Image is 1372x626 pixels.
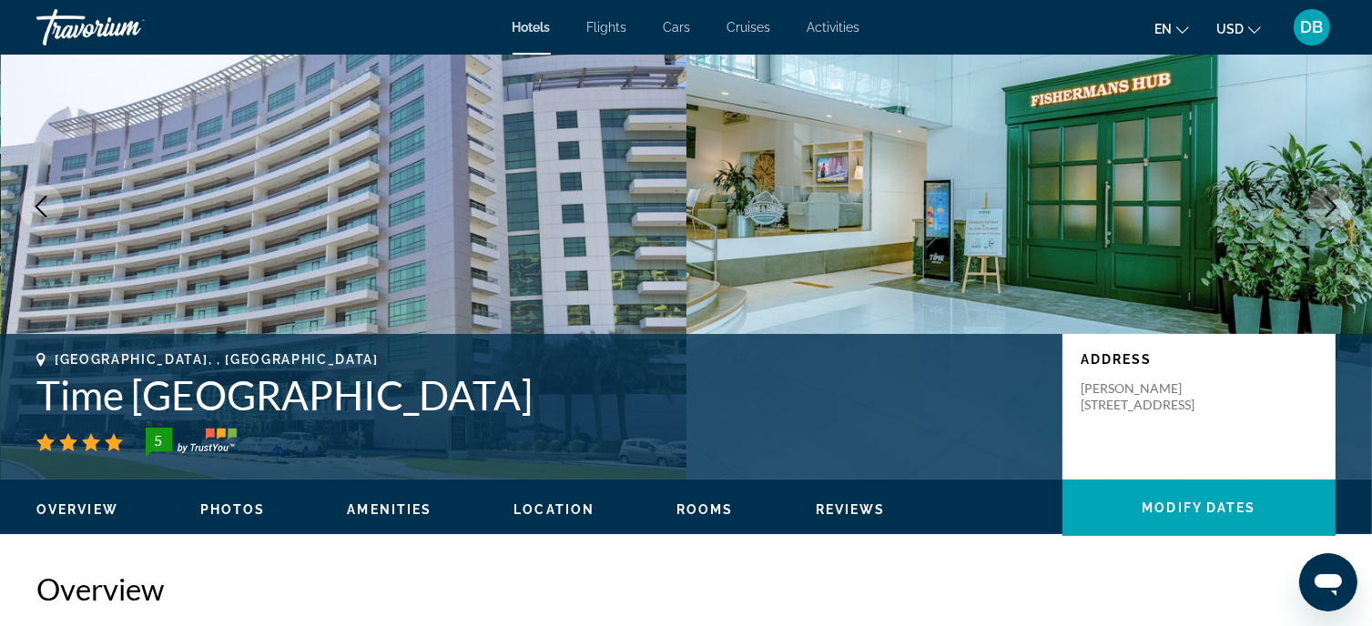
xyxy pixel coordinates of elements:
[513,502,595,517] span: Location
[140,429,177,451] div: 5
[587,20,627,35] a: Flights
[1299,553,1357,611] iframe: Кнопка запуска окна обмена сообщениями
[36,570,1336,607] h2: Overview
[808,20,860,35] a: Activities
[676,502,734,517] span: Rooms
[347,501,432,518] button: Amenities
[36,371,1044,419] h1: Time [GEOGRAPHIC_DATA]
[816,502,886,517] span: Reviews
[1288,8,1336,46] button: User Menu
[676,501,734,518] button: Rooms
[1216,15,1261,42] button: Change currency
[1081,380,1226,413] p: [PERSON_NAME][STREET_ADDRESS]
[18,184,64,229] button: Previous image
[200,502,266,517] span: Photos
[200,501,266,518] button: Photos
[1142,500,1255,515] span: Modify Dates
[513,501,595,518] button: Location
[727,20,771,35] a: Cruises
[1154,22,1172,36] span: en
[347,502,432,517] span: Amenities
[36,501,118,518] button: Overview
[55,352,379,367] span: [GEOGRAPHIC_DATA], , [GEOGRAPHIC_DATA]
[146,428,237,457] img: TrustYou guest rating badge
[1154,15,1189,42] button: Change language
[1301,18,1324,36] span: DB
[36,4,219,51] a: Travorium
[1062,480,1336,536] button: Modify Dates
[513,20,551,35] a: Hotels
[816,501,886,518] button: Reviews
[1081,352,1317,367] p: Address
[1308,184,1354,229] button: Next image
[664,20,691,35] a: Cars
[36,502,118,517] span: Overview
[1216,22,1244,36] span: USD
